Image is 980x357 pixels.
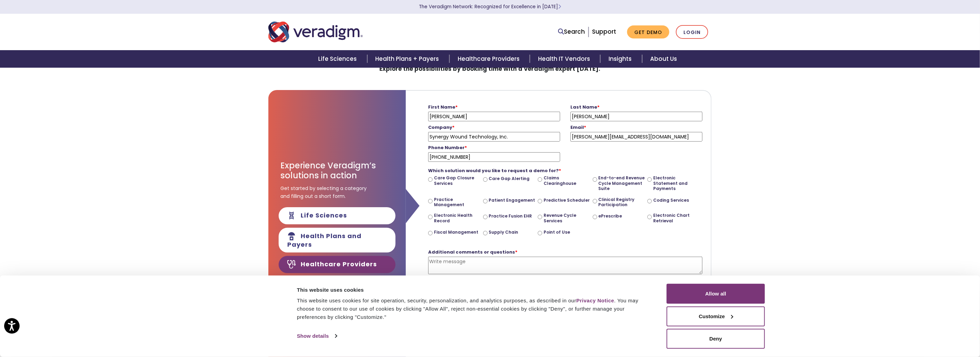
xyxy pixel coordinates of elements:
[428,152,560,162] input: Phone Number
[599,197,645,208] label: Clinical Registry Participation
[544,175,590,186] label: Claims Clearinghouse
[489,176,530,181] label: Care Gap Alerting
[428,132,560,142] input: Company
[297,331,337,341] a: Show details
[434,175,480,186] label: Care Gap Closure Services
[570,104,600,110] strong: Last Name
[428,144,467,151] strong: Phone Number
[667,329,765,349] button: Deny
[449,50,530,68] a: Healthcare Providers
[558,27,585,36] a: Search
[419,3,561,10] a: The Veradigm Network: Recognized for Excellence in [DATE]Learn More
[297,297,651,321] div: This website uses cookies for site operation, security, personalization, and analytics purposes, ...
[428,167,561,174] strong: Which solution would you like to request a demo for?
[268,21,363,43] img: Veradigm logo
[280,161,394,181] h3: Experience Veradigm’s solutions in action
[489,230,519,235] label: Supply Chain
[570,124,586,131] strong: Email
[599,213,622,219] label: ePrescribe
[428,104,458,110] strong: First Name
[653,175,700,191] label: Electronic Statement and Payments
[367,50,449,68] a: Health Plans + Payers
[297,286,651,294] div: This website uses cookies
[544,198,590,203] label: Predictive Scheduler
[627,25,669,39] a: Get Demo
[653,198,689,203] label: Coding Services
[676,25,708,39] a: Login
[434,213,480,223] label: Electronic Health Record
[489,213,532,219] label: Practice Fusion EHR
[434,197,480,208] label: Practice Management
[599,175,645,191] label: End-to-end Revenue Cycle Management Suite
[570,112,702,121] input: Last Name
[600,50,642,68] a: Insights
[667,306,765,326] button: Customize
[570,132,702,142] input: firstlastname@website.com
[434,230,478,235] label: Fiscal Management
[310,50,367,68] a: Life Sciences
[544,213,590,223] label: Revenue Cycle Services
[653,213,700,223] label: Electronic Chart Retrieval
[530,50,600,68] a: Health IT Vendors
[642,50,686,68] a: About Us
[428,124,455,131] strong: Company
[489,198,535,203] label: Patient Engagement
[667,284,765,304] button: Allow all
[428,249,517,255] strong: Additional comments or questions
[558,3,561,10] span: Learn More
[592,27,616,36] a: Support
[428,112,560,121] input: First Name
[380,65,601,73] strong: Explore the possibilities by booking time with a Veradigm expert [DATE].
[576,298,614,303] a: Privacy Notice
[280,185,367,200] span: Get started by selecting a category and filling out a short form.
[544,230,570,235] label: Point of Use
